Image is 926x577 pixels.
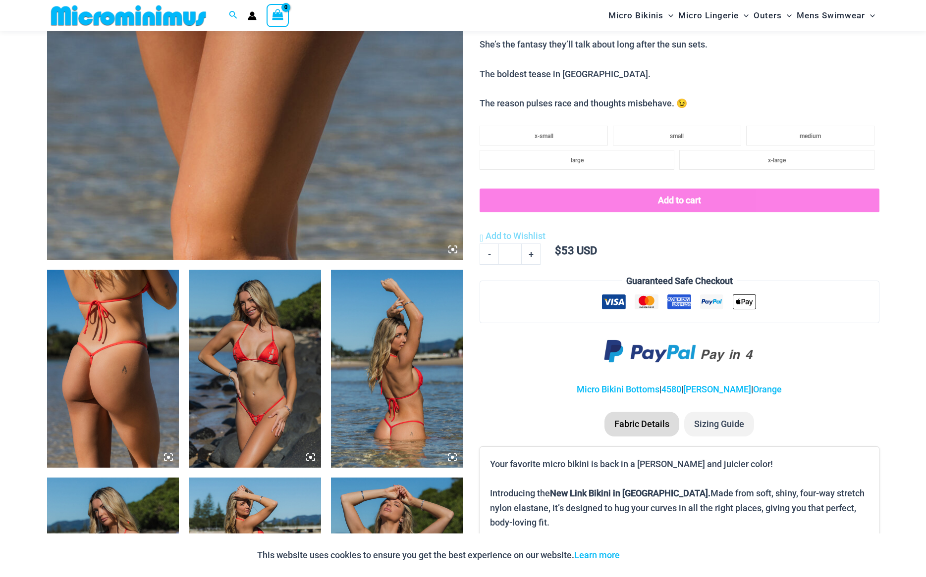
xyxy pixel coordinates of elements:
a: Search icon link [229,9,238,22]
a: [PERSON_NAME] [683,384,751,394]
a: 4580 [661,384,681,394]
a: Learn more [574,550,620,560]
span: Menu Toggle [739,3,749,28]
button: Accept [627,543,669,567]
li: Sizing Guide [684,412,754,436]
li: large [480,150,674,170]
li: x-small [480,126,608,145]
a: View Shopping Cart, empty [267,4,289,27]
span: small [670,133,684,140]
bdi: 53 USD [555,244,597,257]
a: - [480,243,498,264]
span: Outers [754,3,782,28]
span: x-large [768,157,786,164]
a: Orange [753,384,782,394]
b: New Link Bikini in [GEOGRAPHIC_DATA]. [550,488,710,498]
legend: Guaranteed Safe Checkout [622,274,737,288]
span: x-small [535,133,553,140]
img: MM SHOP LOGO FLAT [47,4,210,27]
li: x-large [679,150,874,170]
span: Menu Toggle [865,3,875,28]
a: Add to Wishlist [480,229,545,243]
span: Menu Toggle [782,3,792,28]
a: OutersMenu ToggleMenu Toggle [751,3,794,28]
li: medium [746,126,874,145]
p: | | | [480,382,879,397]
a: + [522,243,541,264]
span: large [571,157,584,164]
a: Account icon link [248,11,257,20]
li: small [613,126,741,145]
span: Micro Bikinis [608,3,663,28]
span: Menu Toggle [663,3,673,28]
p: Your favorite micro bikini is back in a [PERSON_NAME] and juicier color! Introducing the Made fro... [490,457,869,530]
li: Fabric Details [604,412,679,436]
span: Add to Wishlist [486,231,545,241]
span: $ [555,244,561,257]
span: medium [800,133,821,140]
input: Product quantity [498,243,522,264]
a: Micro LingerieMenu ToggleMenu Toggle [676,3,751,28]
a: Micro Bikini Bottoms [577,384,659,394]
button: Add to cart [480,189,879,212]
nav: Site Navigation [604,1,879,30]
a: Mens SwimwearMenu ToggleMenu Toggle [794,3,877,28]
span: Mens Swimwear [797,3,865,28]
img: Link Tangello 3070 Tri Top 4580 Micro [331,270,463,468]
img: Link Tangello 3070 Tri Top 4580 Micro [189,270,321,468]
img: Link Tangello 4580 Micro [47,270,179,468]
a: Micro BikinisMenu ToggleMenu Toggle [606,3,676,28]
p: This website uses cookies to ensure you get the best experience on our website. [257,548,620,563]
span: Micro Lingerie [678,3,739,28]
